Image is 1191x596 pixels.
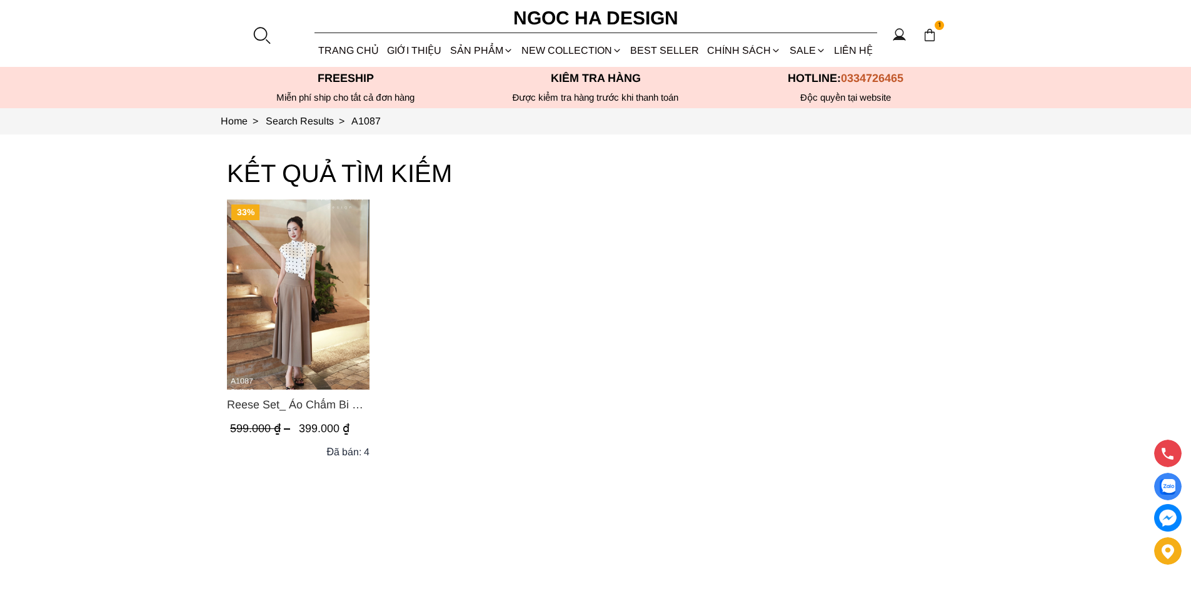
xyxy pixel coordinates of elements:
[721,92,971,103] h6: Độc quyền tại website
[785,34,830,67] a: SALE
[446,34,517,67] div: SẢN PHẨM
[703,34,785,67] div: Chính sách
[351,116,381,126] a: Link to A1087
[383,34,446,67] a: GIỚI THIỆU
[227,153,965,193] h3: KẾT QUẢ TÌM KIẾM
[830,34,877,67] a: LIÊN HỆ
[1154,504,1182,532] a: messenger
[841,72,903,84] span: 0334726465
[227,396,369,413] a: Link to Reese Set_ Áo Chấm Bi Vai Chờm Mix Chân Váy Xếp Ly Hông Màu Nâu Tây A1087+CV142
[721,72,971,85] p: Hotline:
[227,200,369,390] a: Product image - Reese Set_ Áo Chấm Bi Vai Chờm Mix Chân Váy Xếp Ly Hông Màu Nâu Tây A1087+CV142
[230,422,293,435] span: 599.000 ₫
[626,34,703,67] a: BEST SELLER
[923,28,937,42] img: img-CART-ICON-ksit0nf1
[248,116,263,126] span: >
[299,422,349,435] span: 399.000 ₫
[326,444,369,460] div: Đã bán: 4
[502,3,690,33] a: Ngoc Ha Design
[334,116,349,126] span: >
[227,200,369,390] img: Reese Set_ Áo Chấm Bi Vai Chờm Mix Chân Váy Xếp Ly Hông Màu Nâu Tây A1087+CV142
[1160,479,1175,495] img: Display image
[1154,473,1182,500] a: Display image
[227,396,369,413] span: Reese Set_ Áo Chấm Bi Vai Chờm Mix Chân Váy Xếp Ly Hông Màu Nâu Tây A1087+CV142
[266,116,351,126] a: Link to Search Results
[551,72,641,84] font: Kiểm tra hàng
[471,92,721,103] p: Được kiểm tra hàng trước khi thanh toán
[221,72,471,85] p: Freeship
[935,21,945,31] span: 1
[314,34,383,67] a: TRANG CHỦ
[221,116,266,126] a: Link to Home
[517,34,626,67] a: NEW COLLECTION
[221,92,471,103] div: Miễn phí ship cho tất cả đơn hàng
